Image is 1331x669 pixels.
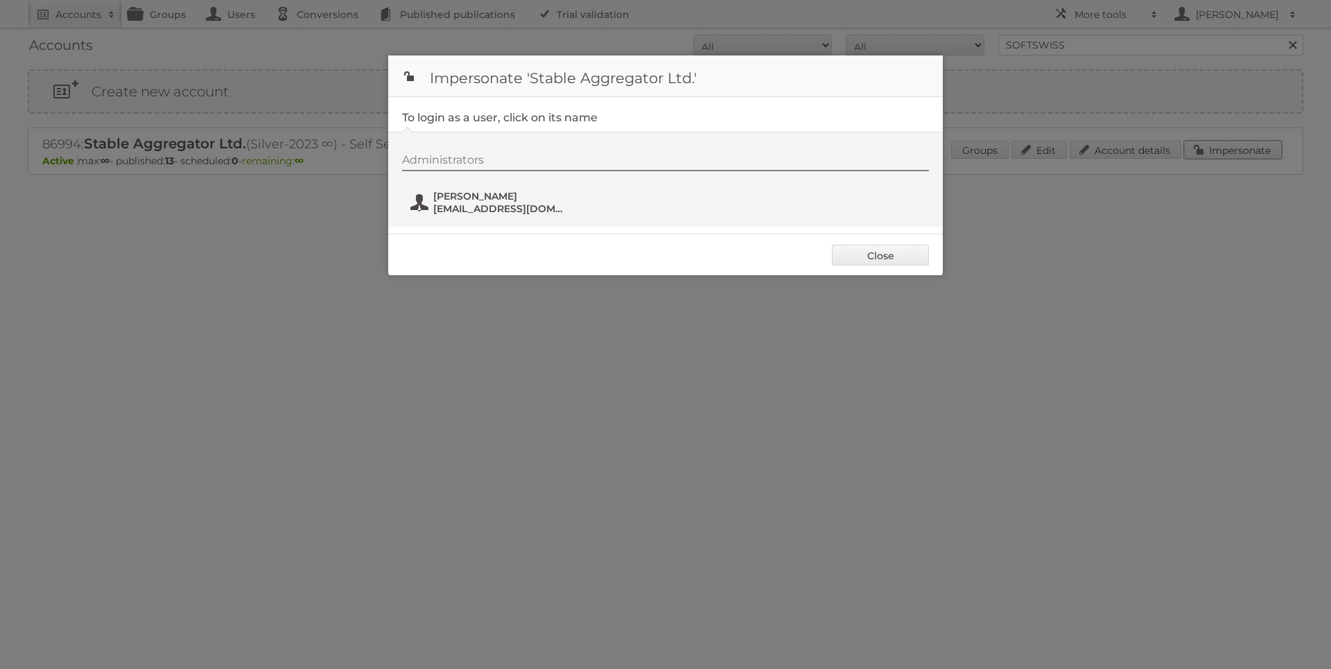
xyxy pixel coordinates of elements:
legend: To login as a user, click on its name [402,111,598,124]
a: Close [832,245,929,266]
div: Administrators [402,153,929,171]
span: [EMAIL_ADDRESS][DOMAIN_NAME] [433,202,568,215]
span: [PERSON_NAME] [433,190,568,202]
button: [PERSON_NAME] [EMAIL_ADDRESS][DOMAIN_NAME] [409,189,572,216]
h1: Impersonate 'Stable Aggregator Ltd.' [388,55,943,97]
